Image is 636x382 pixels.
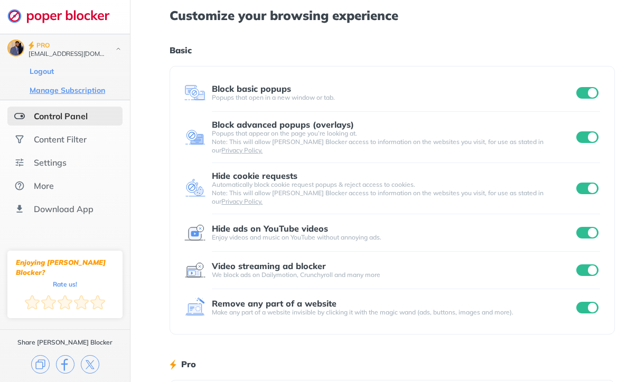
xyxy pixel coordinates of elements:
h1: Pro [181,357,196,371]
div: Content Filter [34,134,87,145]
img: copy.svg [31,355,50,374]
div: Make any part of a website invisible by clicking it with the magic wand (ads, buttons, images and... [212,308,574,317]
h1: Customize your browsing experience [170,8,614,22]
img: download-app.svg [14,204,25,214]
div: Rate us! [53,282,77,286]
img: settings.svg [14,157,25,168]
div: We block ads on Dailymotion, Crunchyroll and many more [212,271,574,279]
div: Remove any part of a website [212,299,336,308]
div: PRO [36,40,50,51]
a: Privacy Policy. [221,197,263,205]
img: about.svg [14,180,25,191]
div: Download App [34,204,93,214]
img: feature icon [184,297,205,318]
a: Privacy Policy. [221,146,263,154]
img: ACg8ocIO02xaBFCjKQVgkPHG1FweSxusrM3cwAe8awl959d_NRqq4LuRSA=s96-c [8,41,23,55]
img: social.svg [14,134,25,145]
div: Share [PERSON_NAME] Blocker [17,338,113,347]
div: marc.ishak99@gmail.com [29,51,107,58]
img: x.svg [81,355,99,374]
div: More [34,180,54,191]
div: Control Panel [34,111,88,121]
img: pro-icon.svg [29,41,34,50]
div: Settings [34,157,67,168]
div: Enjoy videos and music on YouTube without annoying ads. [212,233,574,242]
div: Block basic popups [212,84,291,93]
img: logo-webpage.svg [7,8,121,23]
button: Manage Subscription [26,85,108,96]
div: Automatically block cookie request popups & reject access to cookies. Note: This will allow [PERS... [212,180,574,206]
img: feature icon [184,127,205,148]
div: Block advanced popups (overlays) [212,120,354,129]
img: feature icon [184,222,205,243]
div: Popups that appear on the page you’re looking at. Note: This will allow [PERSON_NAME] Blocker acc... [212,129,574,155]
h1: Basic [170,43,614,57]
button: Logout [26,66,57,77]
img: facebook.svg [56,355,74,374]
div: Enjoying [PERSON_NAME] Blocker? [16,257,114,278]
div: Hide cookie requests [212,171,297,180]
div: Popups that open in a new window or tab. [212,93,574,102]
img: feature icon [184,260,205,281]
img: features-selected.svg [14,111,25,121]
img: chevron-bottom-black.svg [112,43,125,54]
img: feature icon [184,82,205,103]
img: feature icon [184,178,205,199]
div: Hide ads on YouTube videos [212,224,328,233]
img: lighting bolt [170,358,176,371]
div: Video streaming ad blocker [212,261,326,271]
